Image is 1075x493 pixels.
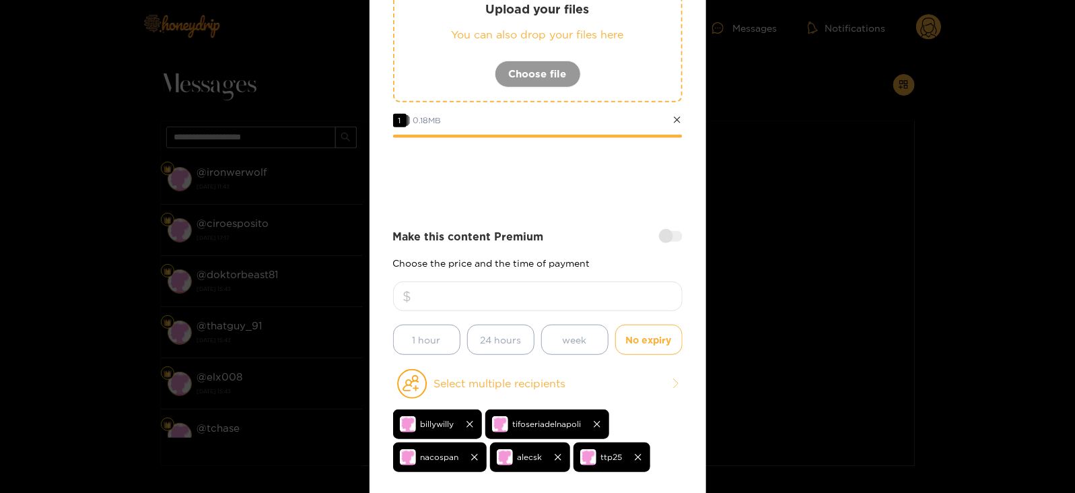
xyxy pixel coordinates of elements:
[421,416,454,432] span: billywilly
[492,416,508,432] img: no-avatar.png
[413,116,442,125] span: 0.18 MB
[626,332,672,348] span: No expiry
[467,325,534,355] button: 24 hours
[480,332,521,348] span: 24 hours
[601,449,623,465] span: ttp25
[400,449,416,465] img: no-avatar.png
[413,332,441,348] span: 1 hour
[393,114,407,127] span: 1
[495,61,581,88] button: Choose file
[518,449,543,465] span: alecsk
[421,27,654,42] p: You can also drop your files here
[513,416,582,432] span: tifoseriadelnapoli
[497,449,513,465] img: no-avatar.png
[393,229,544,244] strong: Make this content Premium
[541,325,609,355] button: week
[421,1,654,17] p: Upload your files
[563,332,587,348] span: week
[615,325,683,355] button: No expiry
[580,449,596,465] img: no-avatar.png
[393,258,683,268] p: Choose the price and the time of payment
[393,325,460,355] button: 1 hour
[400,416,416,432] img: no-avatar.png
[421,449,459,465] span: nacospan
[393,368,683,399] button: Select multiple recipients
